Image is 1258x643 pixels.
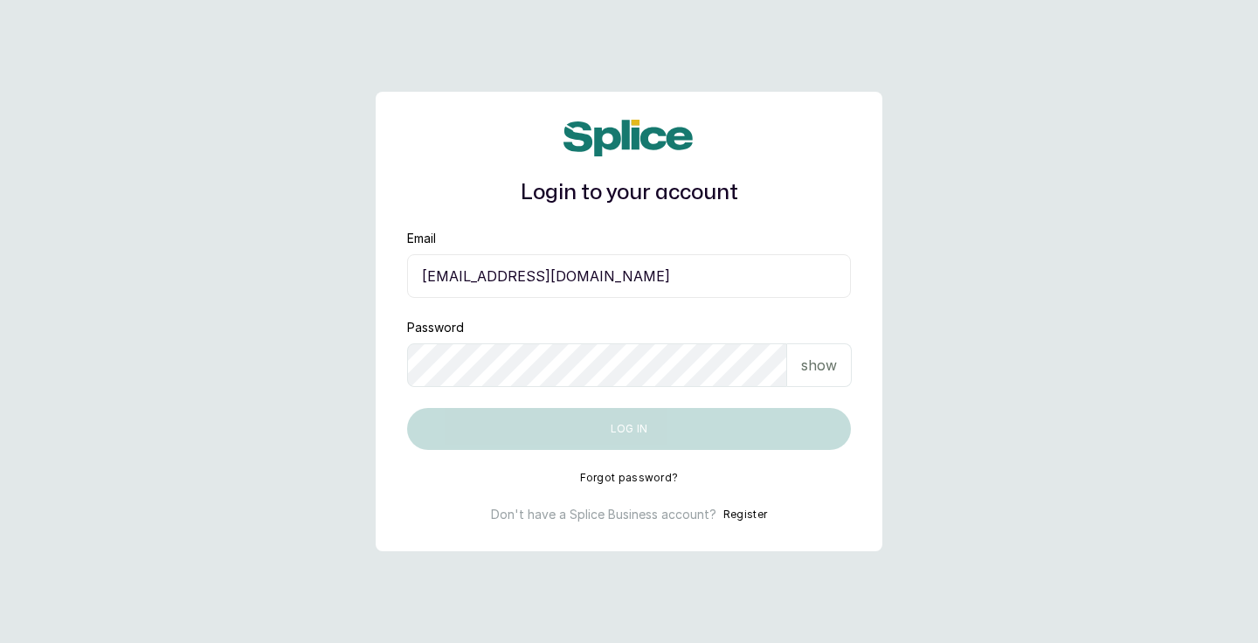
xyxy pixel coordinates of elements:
[407,230,436,247] label: Email
[407,177,851,209] h1: Login to your account
[407,254,851,298] input: email@acme.com
[580,471,679,485] button: Forgot password?
[801,355,837,376] p: show
[407,319,464,336] label: Password
[407,408,851,450] button: Log in
[491,506,716,523] p: Don't have a Splice Business account?
[723,506,767,523] button: Register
